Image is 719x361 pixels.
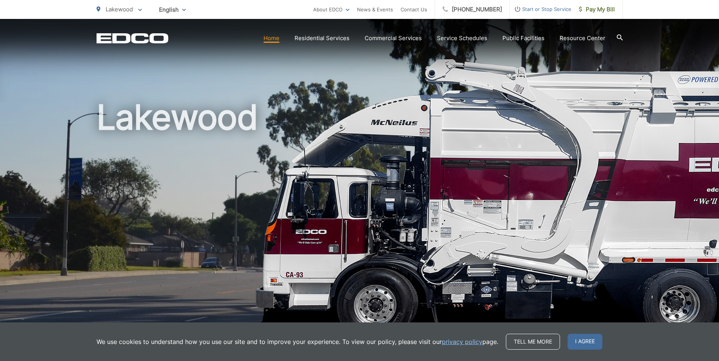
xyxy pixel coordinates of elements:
[506,334,560,350] a: Tell me more
[153,3,192,16] span: English
[97,33,168,44] a: EDCD logo. Return to the homepage.
[502,34,544,43] a: Public Facilities
[401,5,427,14] a: Contact Us
[560,34,605,43] a: Resource Center
[97,337,498,346] p: We use cookies to understand how you use our site and to improve your experience. To view our pol...
[313,5,349,14] a: About EDCO
[442,337,482,346] a: privacy policy
[97,98,623,338] h1: Lakewood
[357,5,393,14] a: News & Events
[295,34,349,43] a: Residential Services
[365,34,422,43] a: Commercial Services
[568,334,602,350] span: I agree
[437,34,487,43] a: Service Schedules
[579,5,615,14] span: Pay My Bill
[106,6,133,13] span: Lakewood
[264,34,279,43] a: Home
